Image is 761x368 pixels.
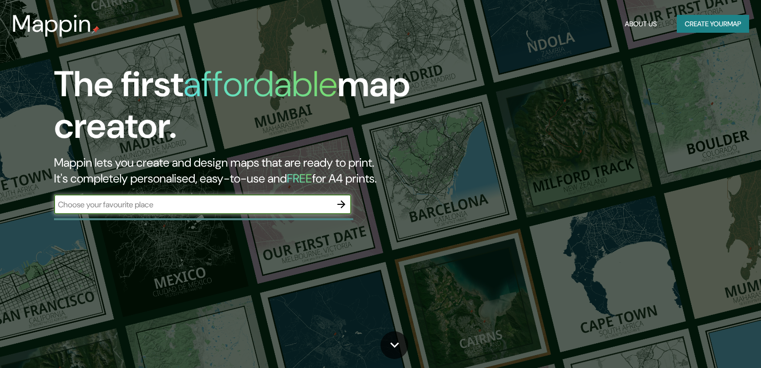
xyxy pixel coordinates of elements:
button: Create yourmap [677,15,749,33]
input: Choose your favourite place [54,199,331,210]
img: mappin-pin [92,26,100,34]
button: About Us [621,15,661,33]
h1: affordable [183,61,337,107]
h5: FREE [287,171,312,186]
h3: Mappin [12,10,92,38]
h1: The first map creator. [54,63,435,155]
h2: Mappin lets you create and design maps that are ready to print. It's completely personalised, eas... [54,155,435,186]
